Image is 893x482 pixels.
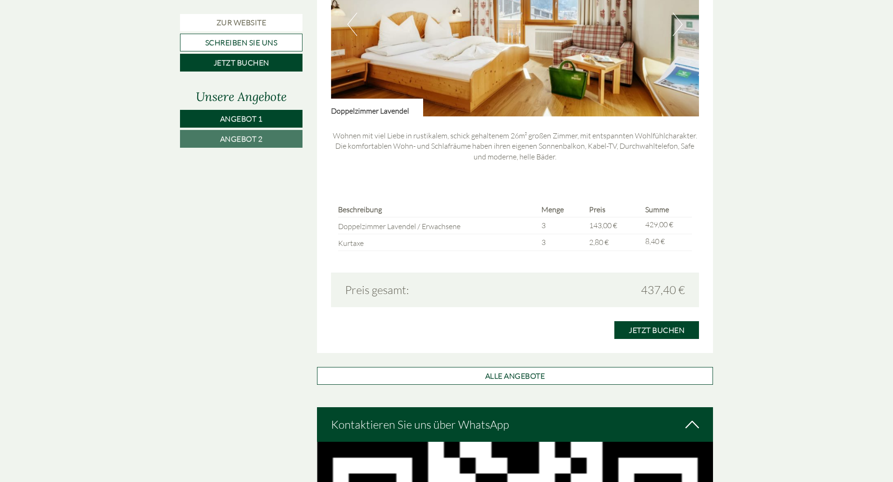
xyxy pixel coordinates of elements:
th: Menge [538,202,585,217]
a: Zur Website [180,14,302,31]
span: Angebot 1 [220,114,263,123]
div: [DATE] [167,7,202,23]
p: Wohnen mit viel Liebe in rustikalem, schick gehaltenem 26m² großen Zimmer, mit entspannten Wohlfü... [331,130,699,163]
td: 429,00 € [641,217,692,234]
button: Previous [347,13,357,36]
button: Senden [309,245,368,263]
span: Angebot 2 [220,134,263,144]
td: 3 [538,234,585,251]
td: 3 [538,217,585,234]
td: Doppelzimmer Lavendel / Erwachsene [338,217,538,234]
span: 143,00 € [589,221,617,230]
span: 2,80 € [589,237,609,247]
a: Jetzt buchen [180,54,302,72]
small: 08:41 [14,45,143,52]
td: 8,40 € [641,234,692,251]
button: Next [673,13,683,36]
div: Guten Tag, wie können wir Ihnen helfen? [7,25,147,54]
a: Schreiben Sie uns [180,34,302,51]
div: [GEOGRAPHIC_DATA] [14,27,143,35]
a: ALLE ANGEBOTE [317,367,713,385]
td: Kurtaxe [338,234,538,251]
th: Preis [585,202,641,217]
th: Beschreibung [338,202,538,217]
div: Unsere Angebote [180,88,302,105]
span: 437,40 € [641,282,685,298]
th: Summe [641,202,692,217]
div: Preis gesamt: [338,282,515,298]
div: Kontaktieren Sie uns über WhatsApp [317,407,713,442]
a: Jetzt buchen [614,321,699,339]
div: Doppelzimmer Lavendel [331,99,423,116]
